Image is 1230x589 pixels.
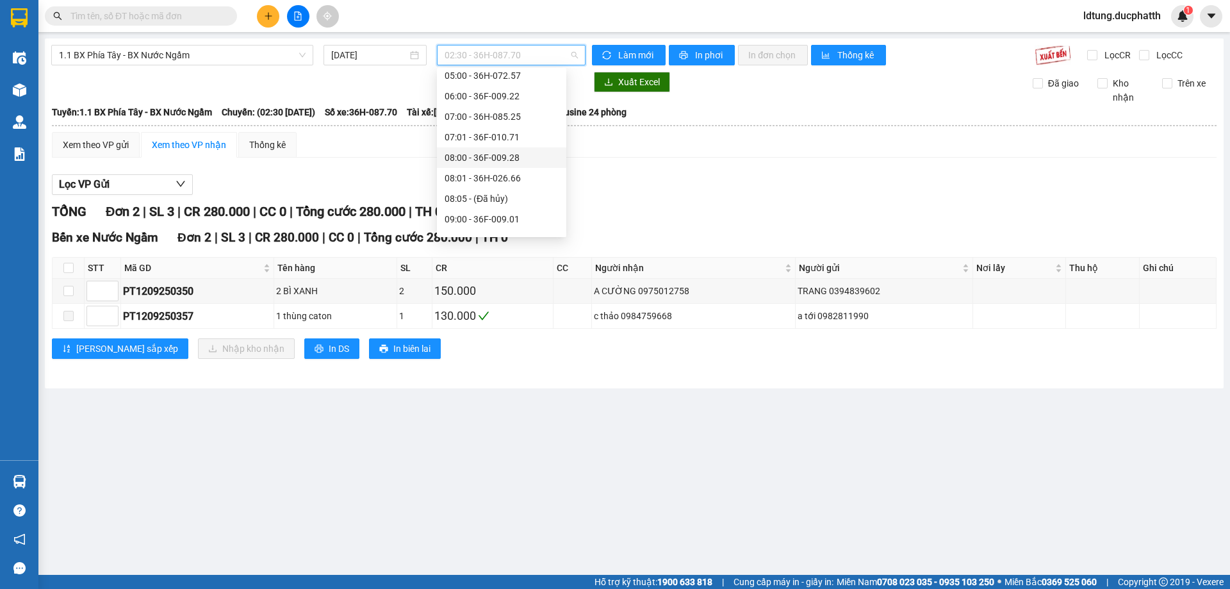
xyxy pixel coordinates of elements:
[329,342,349,356] span: In DS
[62,344,71,354] span: sort-ascending
[407,105,502,119] span: Tài xế: [PERSON_NAME]
[445,89,559,103] div: 06:00 - 36F-009.22
[553,258,591,279] th: CC
[512,105,627,119] span: Loại xe: Limousine 24 phòng
[595,261,782,275] span: Người nhận
[445,171,559,185] div: 08:01 - 36H-026.66
[798,284,971,298] div: TRANG 0394839602
[13,115,26,129] img: warehouse-icon
[331,48,407,62] input: 13/09/2025
[184,204,250,219] span: CR 280.000
[316,5,339,28] button: aim
[1066,258,1139,279] th: Thu hộ
[315,344,324,354] span: printer
[1177,10,1188,22] img: icon-new-feature
[997,579,1001,585] span: ⚪️
[121,279,274,304] td: PT1209250350
[255,230,319,245] span: CR 280.000
[1042,577,1097,587] strong: 0369 525 060
[52,338,188,359] button: sort-ascending[PERSON_NAME] sắp xếp
[594,309,793,323] div: c thảo 0984759668
[276,309,395,323] div: 1 thùng caton
[369,338,441,359] button: printerIn biên lai
[257,5,279,28] button: plus
[445,192,559,206] div: 08:05 - (Đã hủy)
[304,338,359,359] button: printerIn DS
[13,533,26,545] span: notification
[249,138,286,152] div: Thống kê
[364,230,472,245] span: Tổng cước 280.000
[976,261,1053,275] span: Nơi lấy
[106,204,140,219] span: Đơn 2
[259,204,286,219] span: CC 0
[821,51,832,61] span: bar-chart
[13,562,26,574] span: message
[325,105,397,119] span: Số xe: 36H-087.70
[1172,76,1211,90] span: Trên xe
[1004,575,1097,589] span: Miền Bắc
[296,204,406,219] span: Tổng cước 280.000
[287,5,309,28] button: file-add
[1159,577,1168,586] span: copyright
[1108,76,1152,104] span: Kho nhận
[837,48,876,62] span: Thống kê
[13,147,26,161] img: solution-icon
[13,504,26,517] span: question-circle
[253,204,256,219] span: |
[1106,575,1108,589] span: |
[445,110,559,124] div: 07:00 - 36H-085.25
[177,230,211,245] span: Đơn 2
[738,45,808,65] button: In đơn chọn
[602,51,613,61] span: sync
[837,575,994,589] span: Miền Nam
[415,204,442,219] span: TH 0
[432,258,554,279] th: CR
[264,12,273,21] span: plus
[409,204,412,219] span: |
[13,475,26,488] img: warehouse-icon
[592,45,666,65] button: syncLàm mới
[293,12,302,21] span: file-add
[215,230,218,245] span: |
[1200,5,1222,28] button: caret-down
[329,230,354,245] span: CC 0
[618,48,655,62] span: Làm mới
[85,258,121,279] th: STT
[604,78,613,88] span: download
[121,304,274,329] td: PT1209250357
[1043,76,1084,90] span: Đã giao
[679,51,690,61] span: printer
[52,230,158,245] span: Bến xe Nước Ngầm
[669,45,735,65] button: printerIn phơi
[445,233,559,247] div: 09:05 - 36F-010.62
[445,151,559,165] div: 08:00 - 36F-009.28
[124,261,261,275] span: Mã GD
[445,69,559,83] div: 05:00 - 36H-072.57
[322,230,325,245] span: |
[393,342,430,356] span: In biên lai
[434,282,552,300] div: 150.000
[594,72,670,92] button: downloadXuất Excel
[52,107,212,117] b: Tuyến: 1.1 BX Phía Tây - BX Nước Ngầm
[59,176,110,192] span: Lọc VP Gửi
[734,575,833,589] span: Cung cấp máy in - giấy in:
[478,310,489,322] span: check
[70,9,222,23] input: Tìm tên, số ĐT hoặc mã đơn
[1073,8,1171,24] span: ldtung.ducphatth
[52,204,86,219] span: TỔNG
[1035,45,1071,65] img: 9k=
[152,138,226,152] div: Xem theo VP nhận
[123,283,272,299] div: PT1209250350
[695,48,725,62] span: In phơi
[399,309,430,323] div: 1
[445,130,559,144] div: 07:01 - 36F-010.71
[53,12,62,21] span: search
[11,8,28,28] img: logo-vxr
[176,179,186,189] span: down
[221,230,245,245] span: SL 3
[482,230,508,245] span: TH 0
[1206,10,1217,22] span: caret-down
[357,230,361,245] span: |
[445,212,559,226] div: 09:00 - 36F-009.01
[877,577,994,587] strong: 0708 023 035 - 0935 103 250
